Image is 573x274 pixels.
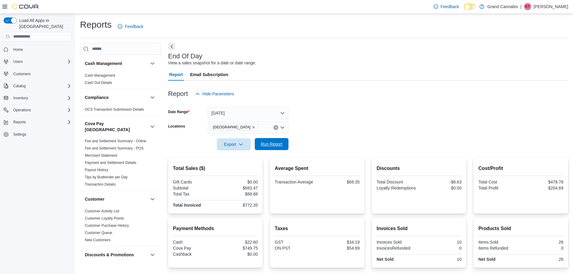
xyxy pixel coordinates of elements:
h1: Reports [80,19,112,31]
span: Catalog [13,84,26,88]
a: Customer Queue [85,231,112,235]
h2: Products Sold [478,225,563,232]
h2: Invoices Sold [377,225,462,232]
div: 0 [522,246,563,251]
div: Cash Management [80,72,161,89]
span: Reports [13,120,26,125]
a: Transaction Details [85,182,116,186]
a: Customers [11,70,33,78]
div: Gift Cards [173,180,214,184]
span: Run Report [261,141,282,147]
input: Dark Mode [464,4,476,10]
p: | [520,3,522,10]
span: Export [220,138,247,150]
div: $0.00 [217,252,258,257]
span: Home [13,47,23,52]
span: Hide Parameters [202,91,234,97]
button: Settings [1,130,74,139]
button: Home [1,45,74,54]
button: Catalog [1,82,74,90]
div: $22.60 [217,240,258,245]
div: $478.78 [522,180,563,184]
div: 26 [522,257,563,262]
span: [GEOGRAPHIC_DATA] [213,124,251,130]
button: Export [217,138,251,150]
h2: Total Sales ($) [173,165,258,172]
div: Cova Pay [173,246,214,251]
div: Invoices Sold [377,240,418,245]
div: $772.35 [217,203,258,208]
span: Fee and Settlement Summary - Online [85,139,146,143]
h2: Taxes [275,225,360,232]
button: Cova Pay [GEOGRAPHIC_DATA] [85,121,148,133]
span: Inventory [13,96,28,100]
a: Cash Out Details [85,81,112,85]
div: Compliance [80,106,161,115]
button: Cova Pay [GEOGRAPHIC_DATA] [149,123,156,130]
h3: Report [168,90,188,97]
a: New Customers [85,238,110,242]
a: Merchant Statement [85,153,117,158]
button: Cash Management [85,60,148,66]
div: 10 [420,240,461,245]
img: Cova [12,4,39,10]
a: OCS Transaction Submission Details [85,107,144,112]
a: Feedback [431,1,461,13]
h3: End Of Day [168,53,202,60]
div: 26 [522,240,563,245]
button: Customer [85,196,148,202]
div: Total Cost [478,180,519,184]
button: Catalog [11,82,28,90]
a: Feedback [115,20,146,32]
nav: Complex example [4,43,72,155]
div: Cova Pay [GEOGRAPHIC_DATA] [80,137,161,190]
button: Inventory [1,94,74,102]
button: Users [11,58,25,65]
div: Total Profit [478,186,519,190]
strong: Total Invoiced [173,203,201,208]
div: Total Tax [173,192,214,196]
span: Customers [13,72,31,76]
a: Fee and Settlement Summary - POS [85,146,143,150]
div: $34.19 [319,240,360,245]
h3: Cash Management [85,60,122,66]
a: Customer Purchase History [85,223,129,228]
button: Operations [1,106,74,114]
a: Customer Loyalty Points [85,216,124,220]
div: Items Sold [478,240,519,245]
div: -$8.63 [420,180,461,184]
h3: Compliance [85,94,109,100]
button: Next [168,43,175,50]
div: Items Refunded [478,246,519,251]
div: GST [275,240,316,245]
span: Customer Purchase History [85,223,129,228]
span: Cash Management [85,73,115,78]
a: Fee and Settlement Summary - Online [85,139,146,143]
button: Discounts & Promotions [85,252,148,258]
label: Locations [168,124,185,129]
span: Catalog [11,82,72,90]
span: Settings [13,132,26,137]
button: Run Report [255,138,288,150]
button: Compliance [85,94,148,100]
span: Tips by Budtender per Day [85,175,128,180]
p: [PERSON_NAME] [534,3,568,10]
a: Customer Activity List [85,209,119,213]
div: Total Discount [377,180,418,184]
h3: Customer [85,196,104,202]
button: Compliance [149,94,156,101]
span: Port Dover [210,124,258,131]
button: Open list of options [280,125,285,130]
button: Inventory [11,94,30,102]
button: Users [1,57,74,66]
a: Payout History [85,168,108,172]
div: $0.00 [420,186,461,190]
span: Fee and Settlement Summary - POS [85,146,143,151]
h2: Cost/Profit [478,165,563,172]
span: Operations [11,106,72,114]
